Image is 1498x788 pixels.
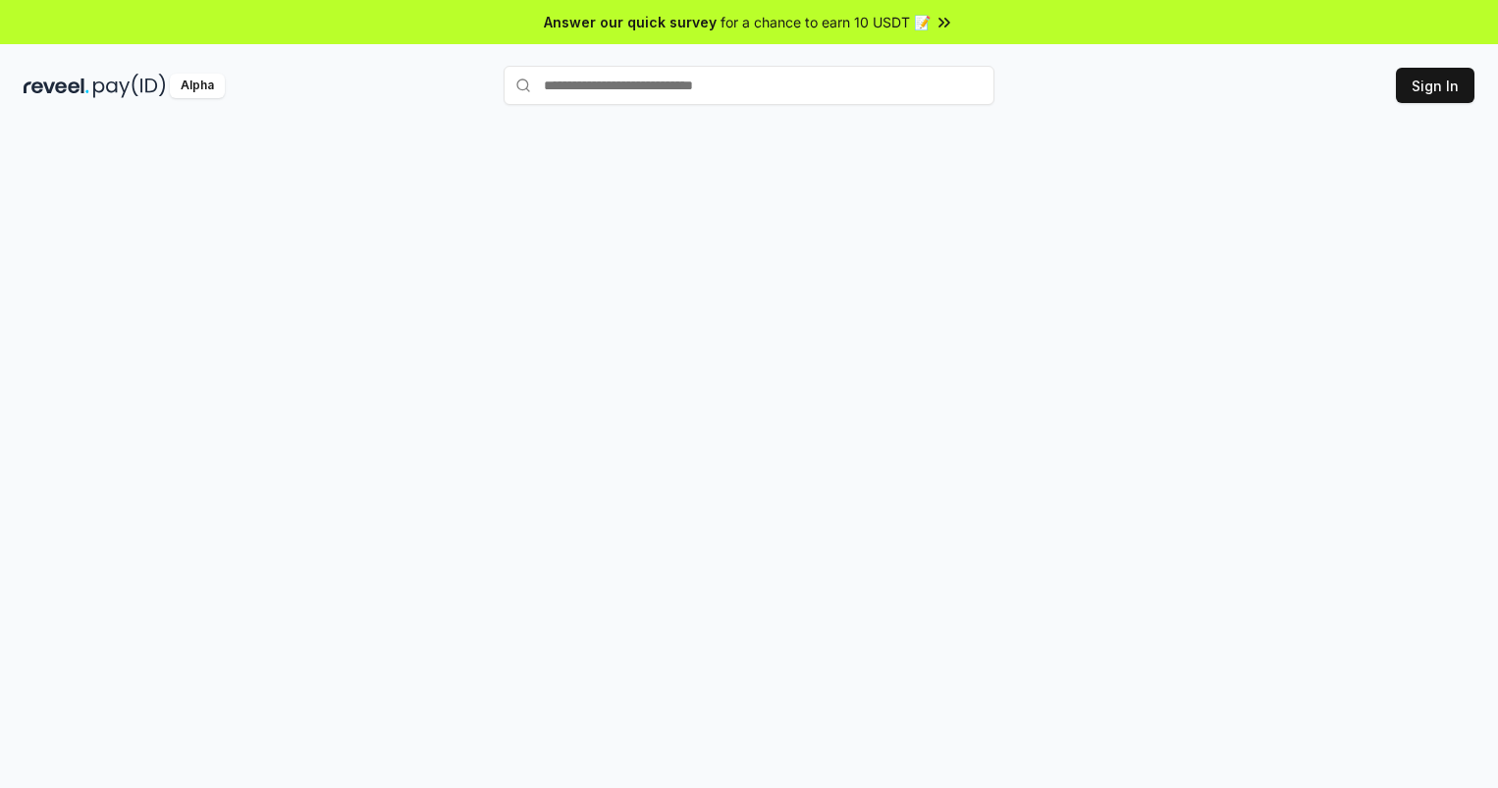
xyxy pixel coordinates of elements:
span: for a chance to earn 10 USDT 📝 [721,12,931,32]
div: Alpha [170,74,225,98]
span: Answer our quick survey [544,12,717,32]
img: pay_id [93,74,166,98]
button: Sign In [1396,68,1474,103]
img: reveel_dark [24,74,89,98]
